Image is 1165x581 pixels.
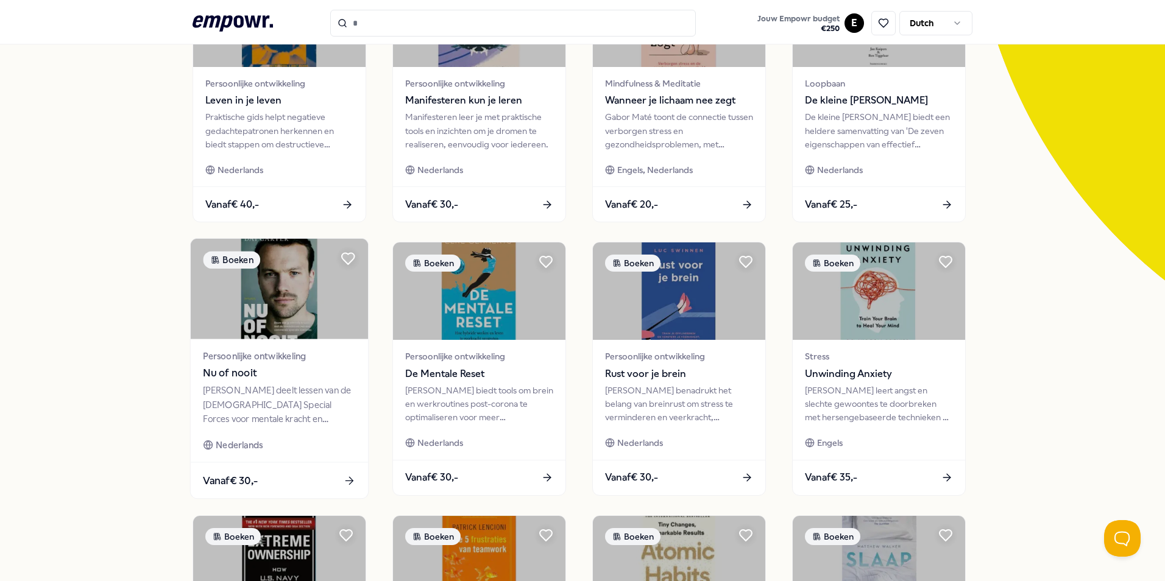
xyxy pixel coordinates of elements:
a: package imageBoekenPersoonlijke ontwikkelingRust voor je brein[PERSON_NAME] benadrukt het belang ... [592,242,766,495]
div: Gabor Maté toont de connectie tussen verborgen stress en gezondheidsproblemen, met wetenschappeli... [605,110,753,151]
span: Persoonlijke ontwikkeling [203,349,355,363]
span: Nederlands [216,438,263,452]
img: package image [393,242,565,340]
span: Nederlands [417,436,463,449]
div: [PERSON_NAME] leert angst en slechte gewoontes te doorbreken met hersengebaseerde technieken en m... [805,384,953,424]
div: Boeken [405,255,461,272]
span: Persoonlijke ontwikkeling [405,77,553,90]
span: Loopbaan [805,77,953,90]
span: Leven in je leven [205,93,353,108]
div: Boeken [805,528,860,545]
span: Vanaf € 30,- [405,197,458,213]
span: Nederlands [417,163,463,177]
span: Persoonlijke ontwikkeling [605,350,753,363]
iframe: Help Scout Beacon - Open [1104,520,1141,557]
span: De kleine [PERSON_NAME] [805,93,953,108]
span: Stress [805,350,953,363]
div: Boeken [405,528,461,545]
span: Manifesteren kun je leren [405,93,553,108]
a: Jouw Empowr budget€250 [752,10,845,36]
a: package imageBoekenPersoonlijke ontwikkelingNu of nooit[PERSON_NAME] deelt lessen van de [DEMOGRA... [190,238,369,499]
span: Nederlands [218,163,263,177]
span: € 250 [757,24,840,33]
span: Nu of nooit [203,365,355,381]
button: E [845,13,864,33]
div: Boeken [203,252,260,269]
span: Vanaf € 30,- [405,470,458,485]
span: Persoonlijke ontwikkeling [405,350,553,363]
span: Vanaf € 40,- [205,197,259,213]
div: Manifesteren leer je met praktische tools en inzichten om je dromen te realiseren, eenvoudig voor... [405,110,553,151]
img: package image [593,242,765,340]
input: Search for products, categories or subcategories [330,10,696,37]
span: Mindfulness & Meditatie [605,77,753,90]
span: Nederlands [617,436,663,449]
span: Vanaf € 20,- [605,197,658,213]
a: package imageBoekenStressUnwinding Anxiety[PERSON_NAME] leert angst en slechte gewoontes te doorb... [792,242,966,495]
span: Rust voor je brein [605,366,753,382]
span: Jouw Empowr budget [757,14,840,24]
div: Boeken [205,528,261,545]
div: Boeken [805,255,860,272]
div: Praktische gids helpt negatieve gedachtepatronen herkennen en biedt stappen om destructieve gedra... [205,110,353,151]
span: De Mentale Reset [405,366,553,382]
div: [PERSON_NAME] deelt lessen van de [DEMOGRAPHIC_DATA] Special Forces voor mentale kracht en dageli... [203,384,355,426]
div: [PERSON_NAME] benadrukt het belang van breinrust om stress te verminderen en veerkracht, creativi... [605,384,753,424]
span: Persoonlijke ontwikkeling [205,77,353,90]
a: package imageBoekenPersoonlijke ontwikkelingDe Mentale Reset[PERSON_NAME] biedt tools om brein en... [392,242,566,495]
span: Nederlands [817,163,863,177]
div: De kleine [PERSON_NAME] biedt een heldere samenvatting van 'De zeven eigenschappen van effectief ... [805,110,953,151]
img: package image [793,242,965,340]
span: Engels, Nederlands [617,163,693,177]
span: Vanaf € 35,- [805,470,857,485]
span: Vanaf € 25,- [805,197,857,213]
div: Boeken [605,255,660,272]
span: Vanaf € 30,- [605,470,658,485]
span: Wanneer je lichaam nee zegt [605,93,753,108]
span: Engels [817,436,843,449]
span: Unwinding Anxiety [805,366,953,382]
button: Jouw Empowr budget€250 [755,12,842,36]
img: package image [191,239,368,339]
div: Boeken [605,528,660,545]
span: Vanaf € 30,- [203,473,258,488]
div: [PERSON_NAME] biedt tools om brein en werkroutines post-corona te optimaliseren voor meer product... [405,384,553,424]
